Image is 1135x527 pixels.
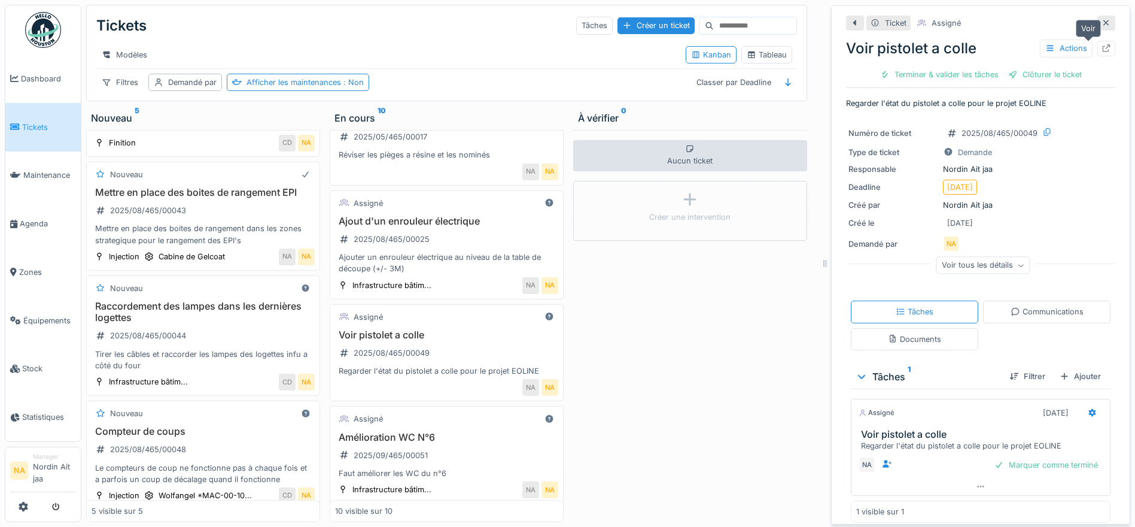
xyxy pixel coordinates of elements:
a: Agenda [5,199,81,248]
h3: Voir pistolet a colle [861,429,1105,440]
span: Statistiques [22,411,76,423]
div: Voir pistolet a colle [846,38,1115,59]
div: CD [279,374,296,390]
div: NA [522,277,539,294]
div: Infrastructure bâtim... [352,280,431,291]
div: Regarder l'état du pistolet a colle pour le projet EOLINE [861,440,1105,452]
div: Demande [958,147,992,158]
div: Injection [109,251,139,262]
div: NA [298,374,315,390]
sup: 10 [378,111,386,125]
div: 2025/08/465/00049 [354,347,430,359]
sup: 5 [135,111,139,125]
div: Demandé par [168,77,217,88]
div: NA [522,163,539,180]
div: Créé par [848,199,938,211]
a: Dashboard [5,54,81,103]
h3: Mettre en place des boites de rangement EPI [92,187,315,198]
div: NA [541,277,558,294]
div: Wolfangel *MAC-00-10... [159,490,252,501]
div: Aucun ticket [573,140,807,171]
div: [DATE] [947,217,973,229]
div: 2025/08/465/00043 [110,205,186,216]
div: NA [279,249,296,265]
div: NA [541,481,558,498]
div: 5 visible sur 5 [92,505,143,517]
div: Clôturer le ticket [1003,66,1087,83]
div: Nordin Ait jaa [848,163,1113,175]
div: Créer une intervention [649,211,731,223]
div: Responsable [848,163,938,175]
div: Demandé par [848,238,938,250]
div: 1 visible sur 1 [856,506,904,517]
div: Tâches [896,306,933,317]
div: Assigné [932,17,961,29]
div: Modèles [96,46,153,63]
div: Tâches [856,369,1000,384]
div: Numéro de ticket [848,128,938,139]
div: 2025/05/465/00017 [354,131,427,143]
li: NA [10,462,28,480]
div: Marquer comme terminé [990,457,1103,473]
h3: Amélioration WC N°6 [335,432,558,443]
span: Stock [22,363,76,374]
div: Tickets [96,10,147,41]
img: Badge_color-CXgf-gQk.svg [25,12,61,48]
div: NA [943,235,960,252]
div: Ajouter [1055,368,1106,384]
div: Filtrer [1005,368,1050,384]
div: Manager [33,452,76,461]
div: Créé le [848,217,938,229]
div: NA [298,249,315,265]
div: NA [859,456,875,473]
div: Nordin Ait jaa [848,199,1113,211]
div: [DATE] [1043,407,1069,419]
span: : Non [341,78,364,87]
div: Infrastructure bâtim... [352,484,431,495]
div: 2025/08/465/00025 [354,234,430,245]
span: Tickets [22,122,76,133]
div: Nouveau [91,111,315,125]
div: Nouveau [110,283,143,294]
div: Communications [1011,306,1084,317]
div: CD [279,487,296,504]
div: NA [541,163,558,180]
div: Infrastructure bâtim... [109,376,188,387]
div: Type de ticket [848,147,938,158]
div: Assigné [354,413,383,425]
div: Deadline [848,181,938,193]
li: Nordin Ait jaa [33,452,76,489]
sup: 0 [621,111,626,125]
div: NA [541,379,558,396]
div: Tableau [747,49,787,60]
div: Nouveau [110,408,143,419]
div: Classer par Deadline [691,74,777,91]
a: Maintenance [5,152,81,200]
div: Voir [1076,20,1101,37]
div: Réviser les pièges a résine et les nominés [335,149,558,160]
div: 10 visible sur 10 [335,505,392,517]
sup: 1 [908,369,911,384]
div: Actions [1040,40,1093,57]
span: Dashboard [21,73,76,84]
span: Agenda [20,218,76,229]
div: Finition [109,137,136,149]
div: Injection [109,490,139,501]
span: Maintenance [23,169,76,181]
div: Assigné [354,198,383,209]
h3: Voir pistolet a colle [335,329,558,341]
div: Nouveau [110,169,143,180]
span: Zones [19,266,76,278]
h3: Compteur de coups [92,426,315,437]
div: Mettre en place des boites de rangement dans les zones strategique pour le rangement des EPI's [92,223,315,246]
div: Tirer les câbles et raccorder les lampes des logettes infu a côté du four [92,349,315,371]
div: Voir tous les détails [936,257,1030,274]
div: Filtres [96,74,144,91]
p: Regarder l'état du pistolet a colle pour le projet EOLINE [846,98,1115,109]
div: Assigné [859,408,894,418]
div: À vérifier [578,111,802,125]
div: 2025/09/465/00051 [354,450,428,461]
div: Afficher les maintenances [247,77,364,88]
div: NA [298,487,315,504]
span: Équipements [23,315,76,326]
